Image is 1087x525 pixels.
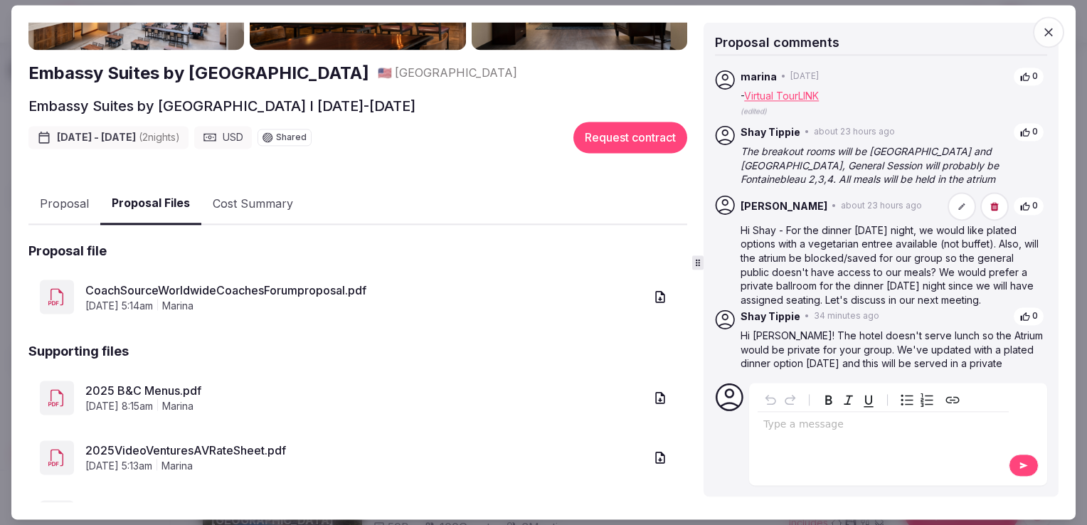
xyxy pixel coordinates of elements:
h2: Supporting files [28,343,129,361]
a: Embassy Suites by [GEOGRAPHIC_DATA] [28,61,369,85]
button: Cost Summary [201,184,304,225]
a: LINK [798,90,819,102]
a: CoachSourceWorldwideCoachesForumproposal.pdf [85,282,645,299]
div: USD [194,127,252,149]
button: Request contract [573,122,687,154]
span: [DATE] [790,71,819,83]
a: 2025 B&C Menus.pdf [85,382,645,399]
span: (edited) [741,107,767,115]
h2: Embassy Suites by [GEOGRAPHIC_DATA] I [DATE]-[DATE] [28,97,415,117]
button: Underline [859,391,879,410]
em: The breakout rooms will be [GEOGRAPHIC_DATA] and [GEOGRAPHIC_DATA], General Session will probably... [741,145,999,185]
button: Numbered list [917,391,937,410]
button: Italic [839,391,859,410]
span: • [805,311,810,323]
span: [DATE] - [DATE] [57,131,180,145]
span: marina [162,399,193,413]
span: [DATE] 5:14am [85,299,153,313]
span: marina [741,70,777,84]
span: 34 minutes ago [814,311,879,323]
span: Shay Tippie [741,309,800,324]
button: 0 [1013,307,1044,327]
span: • [805,127,810,139]
a: 2025VideoVenturesAVRateSheet.pdf [85,442,645,459]
button: Create link [943,391,963,410]
span: Proposal comments [715,35,839,50]
div: toggle group [897,391,937,410]
button: Bulleted list [897,391,917,410]
span: 0 [1032,127,1038,139]
button: 0 [1013,197,1044,216]
span: 0 [1032,311,1038,323]
span: about 23 hours ago [814,127,895,139]
p: Hi [PERSON_NAME]! The hotel doesn't serve lunch so the Atrium would be private for your group. We... [741,329,1044,398]
span: marina [161,459,193,473]
span: • [781,71,786,83]
span: about 23 hours ago [841,201,922,213]
span: [DATE] 8:15am [85,399,153,413]
span: • [832,201,837,213]
span: Shay Tippie [741,125,800,139]
span: ( 2 night s ) [139,132,180,144]
button: 0 [1013,123,1044,142]
span: 0 [1032,71,1038,83]
span: Shared [276,134,307,142]
p: Hi Shay - For the dinner [DATE] night, we would like plated options with a vegetarian entree avai... [741,223,1044,307]
a: Virtual Tour [744,90,798,102]
button: 0 [1013,68,1044,87]
span: [PERSON_NAME] [741,199,827,213]
span: 0 [1032,201,1038,213]
button: Proposal Files [100,184,201,226]
button: 🇺🇸 [378,65,392,81]
p: - [741,89,1044,103]
button: Bold [819,391,839,410]
h2: Proposal file [28,243,107,260]
span: 🇺🇸 [378,66,392,80]
span: marina [162,299,193,313]
button: Proposal [28,184,100,225]
a: ThingstoDointhearea2025.pdf [85,502,645,519]
span: [GEOGRAPHIC_DATA] [395,65,517,81]
span: [DATE] 5:13am [85,459,152,473]
button: (edited) [741,103,767,117]
div: editable markdown [758,413,1009,441]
